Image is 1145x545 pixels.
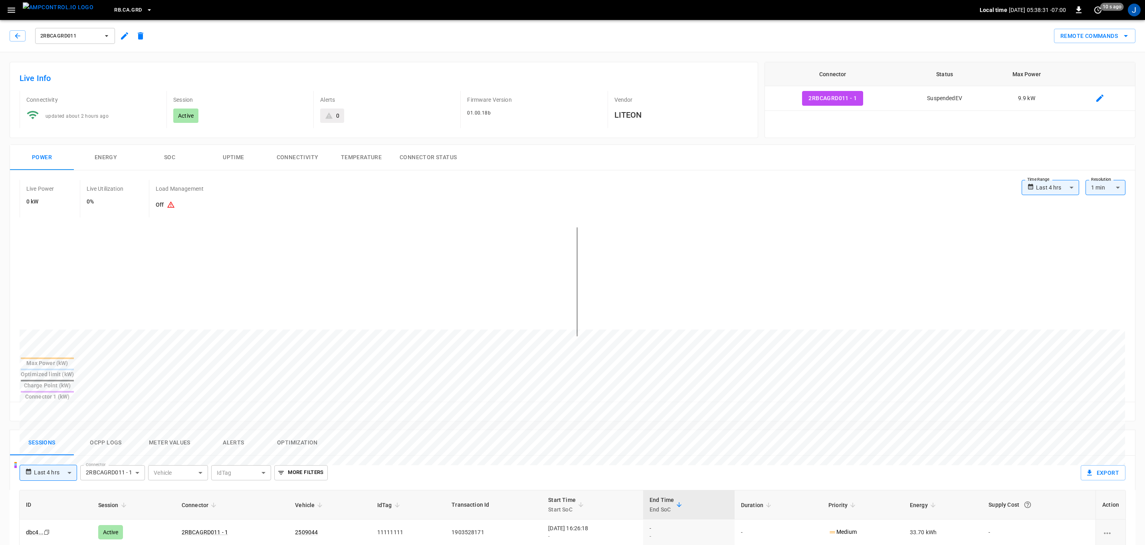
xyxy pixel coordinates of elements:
[1100,3,1124,11] span: 10 s ago
[265,430,329,456] button: Optimization
[377,500,402,510] span: IdTag
[156,197,204,213] h6: Off
[1128,4,1141,16] div: profile-icon
[989,86,1064,111] td: 9.9 kW
[1027,176,1050,183] label: Time Range
[1081,465,1125,480] button: Export
[87,185,123,193] p: Live Utilization
[393,145,463,170] button: Connector Status
[910,500,938,510] span: Energy
[20,72,748,85] h6: Live Info
[989,62,1064,86] th: Max Power
[901,86,989,111] td: SuspendedEV
[1092,4,1104,16] button: set refresh interval
[156,185,204,193] p: Load Management
[1009,6,1066,14] p: [DATE] 05:38:31 -07:00
[87,197,123,206] h6: 0%
[989,498,1089,512] div: Supply Cost
[901,62,989,86] th: Status
[46,113,109,119] span: updated about 2 hours ago
[10,430,74,456] button: Sessions
[26,96,160,104] p: Connectivity
[182,500,219,510] span: Connector
[1086,180,1125,195] div: 1 min
[295,500,325,510] span: Vehicle
[164,197,178,213] button: Existing capacity schedules won’t take effect because Load Management is turned off. To activate ...
[265,145,329,170] button: Connectivity
[80,465,145,480] div: 2RBCAGRD011 - 1
[86,462,106,468] label: Connector
[445,490,542,519] th: Transaction Id
[111,2,155,18] button: RB.CA.GRD
[173,96,307,104] p: Session
[1020,498,1035,512] button: The cost of your charging session based on your supply rates
[138,145,202,170] button: SOC
[1036,180,1079,195] div: Last 4 hrs
[1095,490,1125,519] th: Action
[98,500,129,510] span: Session
[329,145,393,170] button: Temperature
[980,6,1007,14] p: Local time
[548,495,586,514] span: Start TimeStart SoC
[650,505,674,514] p: End SoC
[178,112,194,120] p: Active
[26,197,54,206] h6: 0 kW
[202,145,265,170] button: Uptime
[467,110,491,116] span: 01.00.18b
[23,2,93,12] img: ampcontrol.io logo
[765,62,1135,111] table: connector table
[202,430,265,456] button: Alerts
[34,465,77,480] div: Last 4 hrs
[74,430,138,456] button: Ocpp logs
[138,430,202,456] button: Meter Values
[1091,176,1111,183] label: Resolution
[114,6,142,15] span: RB.CA.GRD
[650,495,684,514] span: End TimeEnd SoC
[828,500,858,510] span: Priority
[1102,528,1119,536] div: charging session options
[614,96,748,104] p: Vendor
[467,96,601,104] p: Firmware Version
[40,32,99,41] span: 2RBCAGRD011
[765,62,901,86] th: Connector
[614,109,748,121] h6: LITEON
[320,96,454,104] p: Alerts
[35,28,115,44] button: 2RBCAGRD011
[274,465,327,480] button: More Filters
[336,112,339,120] div: 0
[1054,29,1135,43] div: remote commands options
[74,145,138,170] button: Energy
[10,145,74,170] button: Power
[1054,29,1135,43] button: Remote Commands
[802,91,863,106] button: 2RBCAGRD011 - 1
[20,490,92,519] th: ID
[741,500,774,510] span: Duration
[650,495,674,514] div: End Time
[548,495,576,514] div: Start Time
[26,185,54,193] p: Live Power
[548,505,576,514] p: Start SoC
